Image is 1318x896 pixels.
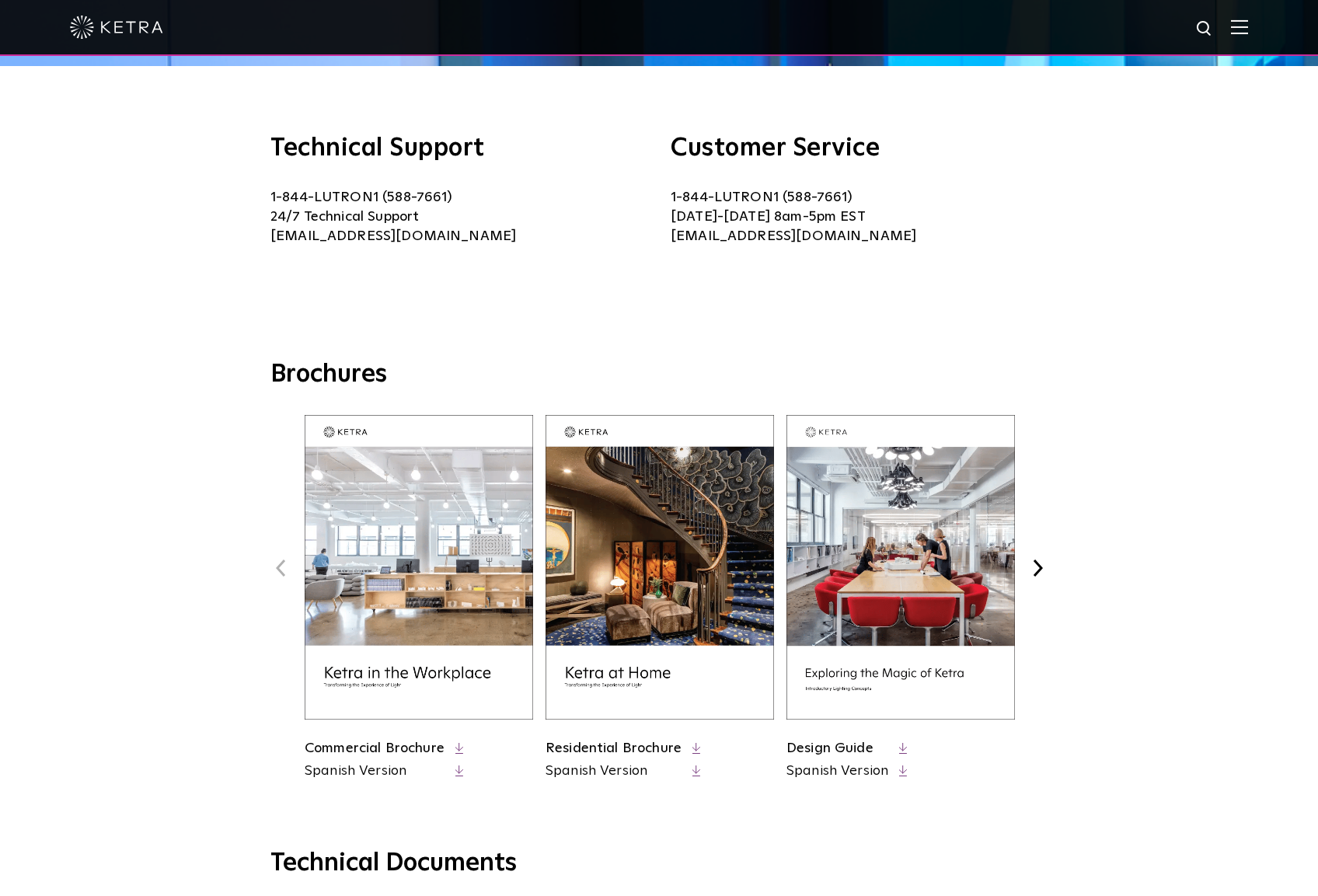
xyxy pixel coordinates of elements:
[270,188,647,246] p: 1-844-LUTRON1 (588-7661) 24/7 Technical Support
[270,849,1048,878] h3: Technical Documents
[270,136,647,161] h3: Technical Support
[1027,558,1048,578] button: Next
[270,558,291,578] button: Previous
[70,16,163,39] img: ketra-logo-2019-white
[270,229,516,243] a: [EMAIL_ADDRESS][DOMAIN_NAME]
[546,415,774,720] img: residential_brochure_thumbnail
[786,741,873,755] a: Design Guide
[1195,19,1215,39] img: search icon
[671,188,1048,246] p: 1-844-LUTRON1 (588-7661) [DATE]-[DATE] 8am-5pm EST [EMAIL_ADDRESS][DOMAIN_NAME]
[305,762,445,781] a: Spanish Version
[305,415,533,720] img: commercial_brochure_thumbnail
[546,762,682,781] a: Spanish Version
[270,359,1048,392] h3: Brochures
[1231,19,1248,34] img: Hamburger%20Nav.svg
[786,762,888,781] a: Spanish Version
[786,415,1015,720] img: design_brochure_thumbnail
[305,741,445,755] a: Commercial Brochure
[671,136,1048,161] h3: Customer Service
[546,741,682,755] a: Residential Brochure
